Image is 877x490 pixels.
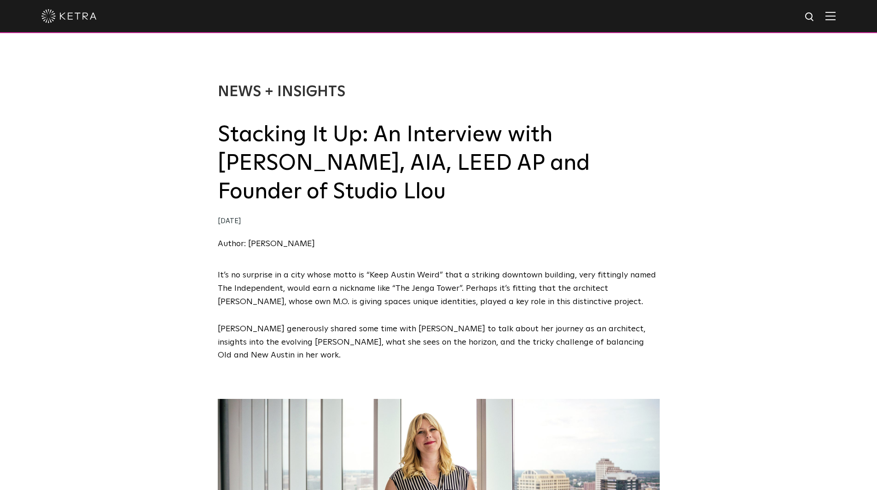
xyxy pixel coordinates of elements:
img: Hamburger%20Nav.svg [825,12,836,20]
p: It’s no surprise in a city whose motto is “Keep Austin Weird” that a striking downtown building, ... [218,269,660,308]
a: Author: [PERSON_NAME] [218,240,315,248]
img: ketra-logo-2019-white [41,9,97,23]
h2: Stacking It Up: An Interview with [PERSON_NAME], AIA, LEED AP and Founder of Studio Llou [218,121,660,207]
div: [DATE] [218,215,660,228]
img: search icon [804,12,816,23]
a: News + Insights [218,85,345,99]
p: [PERSON_NAME] generously shared some time with [PERSON_NAME] to talk about her journey as an arch... [218,323,660,362]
